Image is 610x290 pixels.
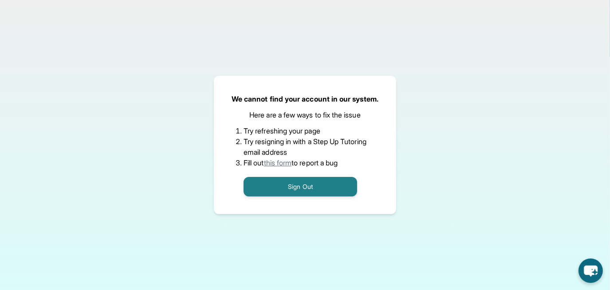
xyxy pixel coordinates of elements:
[579,259,603,283] button: chat-button
[232,94,378,104] p: We cannot find your account in our system.
[264,158,292,167] a: this form
[244,182,357,191] a: Sign Out
[244,157,366,168] li: Fill out to report a bug
[244,136,366,157] li: Try resigning in with a Step Up Tutoring email address
[244,177,357,196] button: Sign Out
[249,110,361,120] p: Here are a few ways to fix the issue
[244,125,366,136] li: Try refreshing your page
